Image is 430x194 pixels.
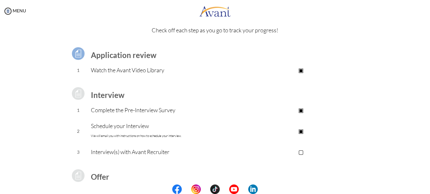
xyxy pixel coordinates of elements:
[70,168,86,184] img: icon-test-grey.png
[91,90,124,100] b: Interview
[91,66,237,74] p: Watch the Avant Video Library
[66,102,91,118] td: 1
[3,6,13,16] img: icon-menu.png
[201,184,210,194] img: blank.png
[237,147,364,156] p: ▢
[199,2,231,21] img: logo.png
[6,26,424,35] p: Check off each step as you go to track your progress!
[91,50,156,60] b: Application review
[6,10,424,23] h1: Process Overview
[229,184,239,194] img: yt.png
[91,106,237,114] p: Complete the Pre-Interview Survey
[210,184,220,194] img: tt.png
[172,184,182,194] img: fb.png
[239,184,248,194] img: blank.png
[237,66,364,74] p: ▣
[3,8,26,13] a: MENU
[66,118,91,144] td: 2
[91,134,181,138] font: We will email you with instructions on how to schedule your interview.
[220,184,229,194] img: blank.png
[91,147,237,156] p: Interview(s) with Avant Recruiter
[91,172,109,181] b: Offer
[237,106,364,114] p: ▣
[191,184,201,194] img: in.png
[248,184,258,194] img: li.png
[182,184,191,194] img: blank.png
[70,46,86,61] img: icon-test.png
[237,126,364,135] p: ▣
[66,144,91,160] td: 3
[70,86,86,101] img: icon-test-grey.png
[66,62,91,78] td: 1
[91,121,237,140] p: Schedule your Interview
